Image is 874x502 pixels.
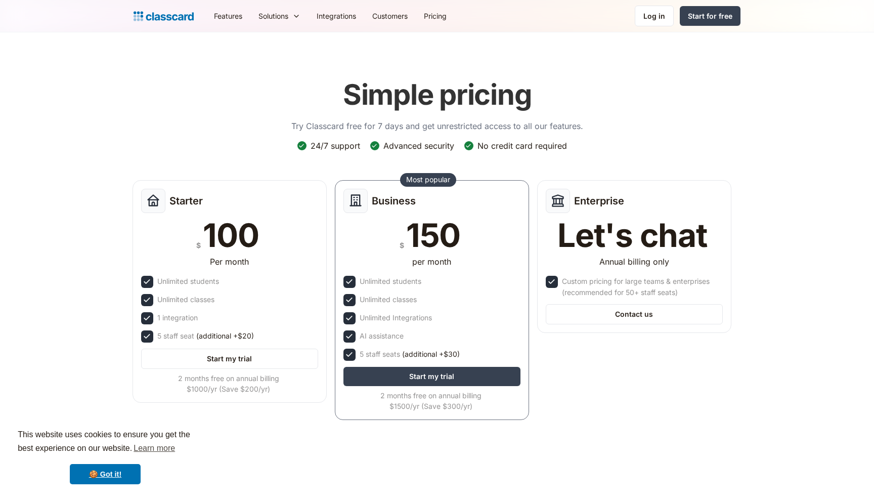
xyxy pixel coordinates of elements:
a: Start my trial [343,367,520,386]
div: 2 months free on annual billing $1500/yr (Save $300/yr) [343,390,518,411]
div: Annual billing only [599,256,669,268]
div: Most popular [406,175,450,185]
div: Unlimited students [157,276,219,287]
div: Let's chat [557,219,707,252]
div: Advanced security [383,140,454,151]
span: (additional +$30) [402,349,460,360]
div: 24/7 support [311,140,360,151]
div: Start for free [688,11,732,21]
div: AI assistance [360,330,404,342]
div: Unlimited classes [360,294,417,305]
a: Contact us [546,304,723,324]
div: Log in [643,11,665,21]
a: learn more about cookies [132,441,177,456]
a: dismiss cookie message [70,464,141,484]
div: Solutions [250,5,309,27]
a: Start my trial [141,349,318,369]
div: per month [412,256,451,268]
h1: Simple pricing [343,78,532,112]
div: Solutions [258,11,288,21]
div: Unlimited classes [157,294,214,305]
div: cookieconsent [8,419,202,494]
h2: Starter [169,195,203,207]
div: $ [400,239,404,252]
span: This website uses cookies to ensure you get the best experience on our website. [18,429,193,456]
a: Pricing [416,5,455,27]
div: Custom pricing for large teams & enterprises (recommended for 50+ staff seats) [562,276,721,298]
div: Unlimited students [360,276,421,287]
div: 2 months free on annual billing $1000/yr (Save $200/yr) [141,373,316,394]
div: Per month [210,256,249,268]
div: 1 integration [157,312,198,323]
a: Customers [364,5,416,27]
div: 100 [203,219,258,252]
a: Integrations [309,5,364,27]
a: Start for free [680,6,740,26]
div: Unlimited Integrations [360,312,432,323]
h2: Business [372,195,416,207]
div: 5 staff seat [157,330,254,342]
span: (additional +$20) [196,330,254,342]
a: Features [206,5,250,27]
div: 150 [406,219,460,252]
h2: Enterprise [574,195,624,207]
a: Log in [635,6,674,26]
a: home [134,9,194,23]
p: Try Classcard free for 7 days and get unrestricted access to all our features. [291,120,583,132]
div: $ [196,239,201,252]
div: No credit card required [477,140,567,151]
div: 5 staff seats [360,349,460,360]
